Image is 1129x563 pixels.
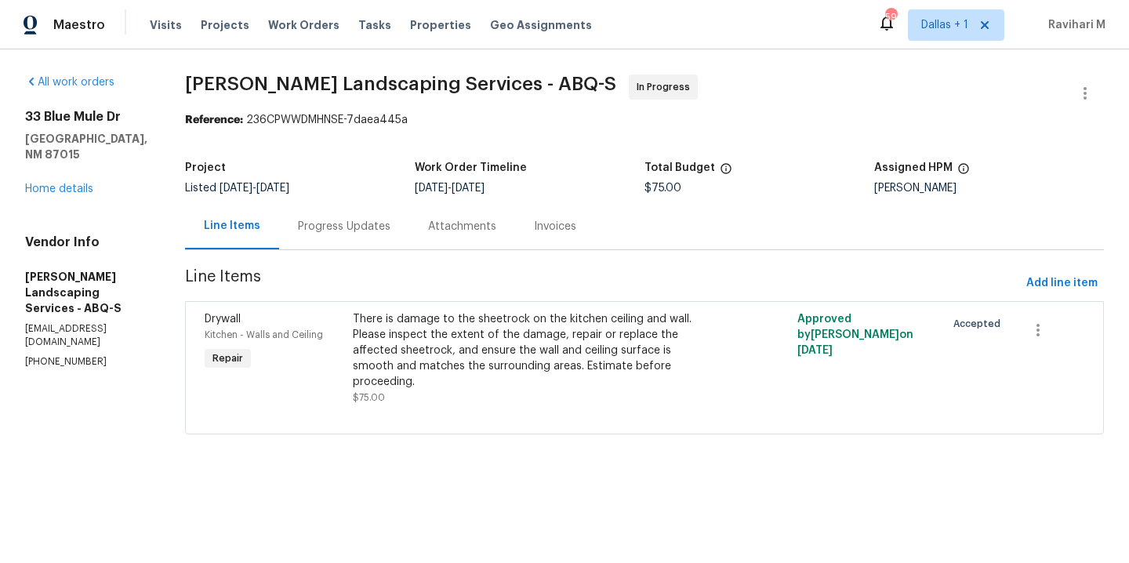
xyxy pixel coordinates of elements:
span: Properties [410,17,471,33]
span: $75.00 [644,183,681,194]
span: Accepted [953,316,1007,332]
span: Work Orders [268,17,339,33]
span: Line Items [185,269,1020,298]
span: In Progress [637,79,696,95]
div: Line Items [204,218,260,234]
span: [DATE] [797,345,833,356]
p: [PHONE_NUMBER] [25,355,147,369]
h4: Vendor Info [25,234,147,250]
b: Reference: [185,114,243,125]
span: The total cost of line items that have been proposed by Opendoor. This sum includes line items th... [720,162,732,183]
span: Kitchen - Walls and Ceiling [205,330,323,340]
span: Listed [185,183,289,194]
span: [DATE] [452,183,485,194]
span: Tasks [358,20,391,31]
span: The hpm assigned to this work order. [957,162,970,183]
span: - [415,183,485,194]
div: Progress Updates [298,219,390,234]
span: Visits [150,17,182,33]
div: There is damage to the sheetrock on the kitchen ceiling and wall. Please inspect the extent of th... [353,311,714,390]
span: Ravihari M [1042,17,1105,33]
span: Repair [206,351,249,366]
a: All work orders [25,77,114,88]
span: Approved by [PERSON_NAME] on [797,314,913,356]
span: Dallas + 1 [921,17,968,33]
div: 236CPWWDMHNSE-7daea445a [185,112,1104,128]
div: 59 [885,9,896,25]
span: - [220,183,289,194]
h5: Total Budget [644,162,715,173]
h5: Work Order Timeline [415,162,527,173]
p: [EMAIL_ADDRESS][DOMAIN_NAME] [25,322,147,349]
div: [PERSON_NAME] [874,183,1104,194]
h5: Project [185,162,226,173]
span: [DATE] [415,183,448,194]
span: Drywall [205,314,241,325]
span: $75.00 [353,393,385,402]
span: [DATE] [220,183,252,194]
span: Add line item [1026,274,1098,293]
span: Maestro [53,17,105,33]
h2: 33 Blue Mule Dr [25,109,147,125]
div: Attachments [428,219,496,234]
h5: Assigned HPM [874,162,953,173]
button: Add line item [1020,269,1104,298]
a: Home details [25,183,93,194]
span: Geo Assignments [490,17,592,33]
span: [PERSON_NAME] Landscaping Services - ABQ-S [185,74,616,93]
h5: [GEOGRAPHIC_DATA], NM 87015 [25,131,147,162]
span: [DATE] [256,183,289,194]
div: Invoices [534,219,576,234]
h5: [PERSON_NAME] Landscaping Services - ABQ-S [25,269,147,316]
span: Projects [201,17,249,33]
